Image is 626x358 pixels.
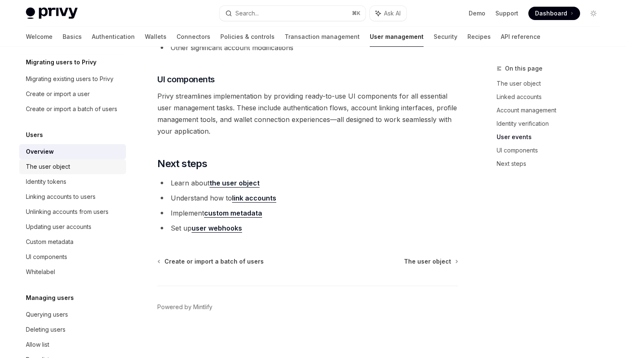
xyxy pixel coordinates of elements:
[157,192,458,204] li: Understand how to
[92,27,135,47] a: Authentication
[19,144,126,159] a: Overview
[26,267,55,277] div: Whitelabel
[157,90,458,137] span: Privy streamlines implementation by providing ready-to-use UI components for all essential user m...
[505,63,543,74] span: On this page
[19,174,126,189] a: Identity tokens
[26,252,67,262] div: UI components
[19,71,126,86] a: Migrating existing users to Privy
[404,257,451,266] span: The user object
[497,77,607,90] a: The user object
[497,104,607,117] a: Account management
[528,7,580,20] a: Dashboard
[19,102,126,117] a: Create or import a batch of users
[19,234,126,249] a: Custom metadata
[19,264,126,279] a: Whitelabel
[19,322,126,337] a: Deleting users
[220,6,366,21] button: Search...⌘K
[157,42,458,53] li: Other significant account modifications
[26,325,66,335] div: Deleting users
[587,7,600,20] button: Toggle dark mode
[19,189,126,204] a: Linking accounts to users
[145,27,167,47] a: Wallets
[157,177,458,189] li: Learn about
[157,74,215,85] span: UI components
[192,224,242,233] a: user webhooks
[26,207,109,217] div: Unlinking accounts from users
[26,8,78,19] img: light logo
[164,257,264,266] span: Create or import a batch of users
[26,237,73,247] div: Custom metadata
[352,10,361,17] span: ⌘ K
[26,74,114,84] div: Migrating existing users to Privy
[157,222,458,234] li: Set up
[26,147,54,157] div: Overview
[26,222,91,232] div: Updating user accounts
[404,257,457,266] a: The user object
[157,207,458,219] li: Implement
[26,192,96,202] div: Linking accounts to users
[26,162,70,172] div: The user object
[497,157,607,170] a: Next steps
[220,27,275,47] a: Policies & controls
[19,337,126,352] a: Allow list
[19,307,126,322] a: Querying users
[26,177,66,187] div: Identity tokens
[497,130,607,144] a: User events
[157,303,212,311] a: Powered by Mintlify
[497,144,607,157] a: UI components
[497,117,607,130] a: Identity verification
[370,27,424,47] a: User management
[26,27,53,47] a: Welcome
[26,130,43,140] h5: Users
[26,104,117,114] div: Create or import a batch of users
[204,209,262,218] a: custom metadata
[177,27,210,47] a: Connectors
[467,27,491,47] a: Recipes
[19,86,126,102] a: Create or import a user
[210,179,260,188] a: the user object
[19,159,126,174] a: The user object
[434,27,457,47] a: Security
[495,9,518,18] a: Support
[469,9,485,18] a: Demo
[26,89,90,99] div: Create or import a user
[26,293,74,303] h5: Managing users
[535,9,567,18] span: Dashboard
[63,27,82,47] a: Basics
[26,340,49,350] div: Allow list
[19,249,126,264] a: UI components
[384,9,401,18] span: Ask AI
[19,219,126,234] a: Updating user accounts
[235,8,259,18] div: Search...
[501,27,540,47] a: API reference
[285,27,360,47] a: Transaction management
[370,6,406,21] button: Ask AI
[26,310,68,320] div: Querying users
[157,157,207,170] span: Next steps
[158,257,264,266] a: Create or import a batch of users
[19,204,126,219] a: Unlinking accounts from users
[26,57,96,67] h5: Migrating users to Privy
[497,90,607,104] a: Linked accounts
[232,194,276,203] a: link accounts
